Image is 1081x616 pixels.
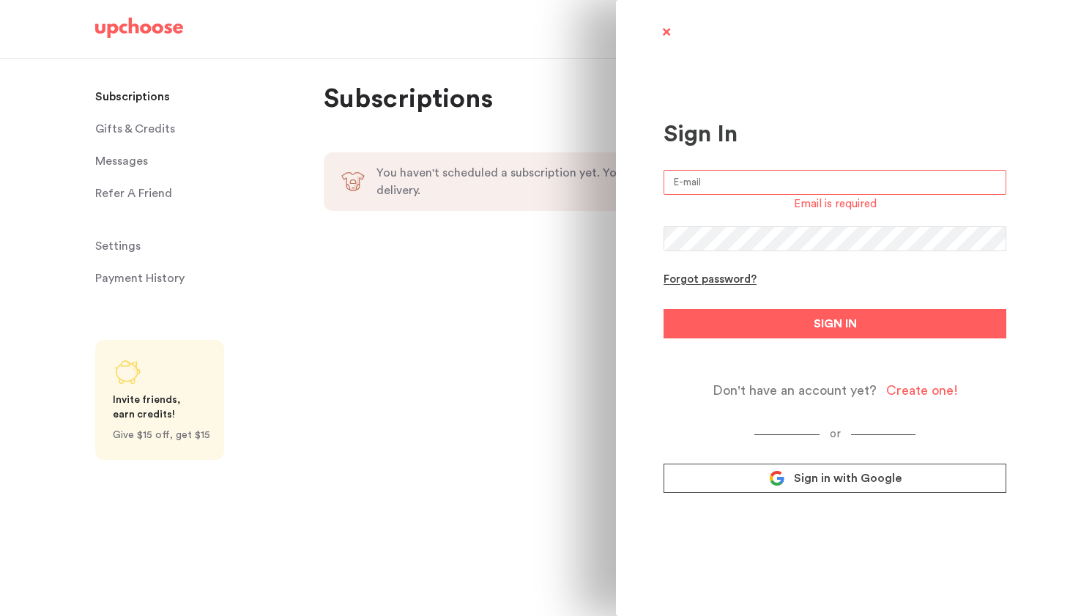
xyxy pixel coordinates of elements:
div: Create one! [886,382,958,399]
span: Sign in with Google [794,471,902,486]
span: SIGN IN [814,315,857,333]
span: Don't have an account yet? [713,382,877,399]
span: or [820,428,851,439]
div: Sign In [664,120,1006,148]
input: E-mail [664,170,1006,195]
button: SIGN IN [664,309,1006,338]
div: Forgot password? [664,273,757,287]
div: Email is required [794,198,877,212]
a: Sign in with Google [664,464,1006,493]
